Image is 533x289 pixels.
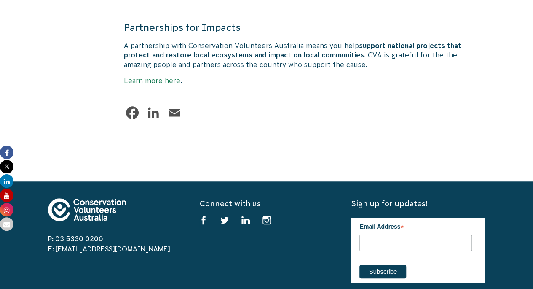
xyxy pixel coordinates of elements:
h5: Connect with us [199,198,333,209]
a: P: 03 5330 0200 [48,235,103,243]
p: . [124,76,485,85]
p: A partnership with Conservation Volunteers Australia means you help . CVA is grateful for the the... [124,41,485,69]
a: Email [166,104,183,121]
a: Facebook [124,104,141,121]
h5: Sign up for updates! [351,198,485,209]
a: LinkedIn [145,104,162,121]
img: logo-footer.svg [48,198,126,221]
h4: Partnerships for Impacts [124,21,485,34]
a: E: [EMAIL_ADDRESS][DOMAIN_NAME] [48,245,170,253]
label: Email Address [359,218,472,234]
input: Subscribe [359,265,406,278]
a: Learn more here [124,77,180,84]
